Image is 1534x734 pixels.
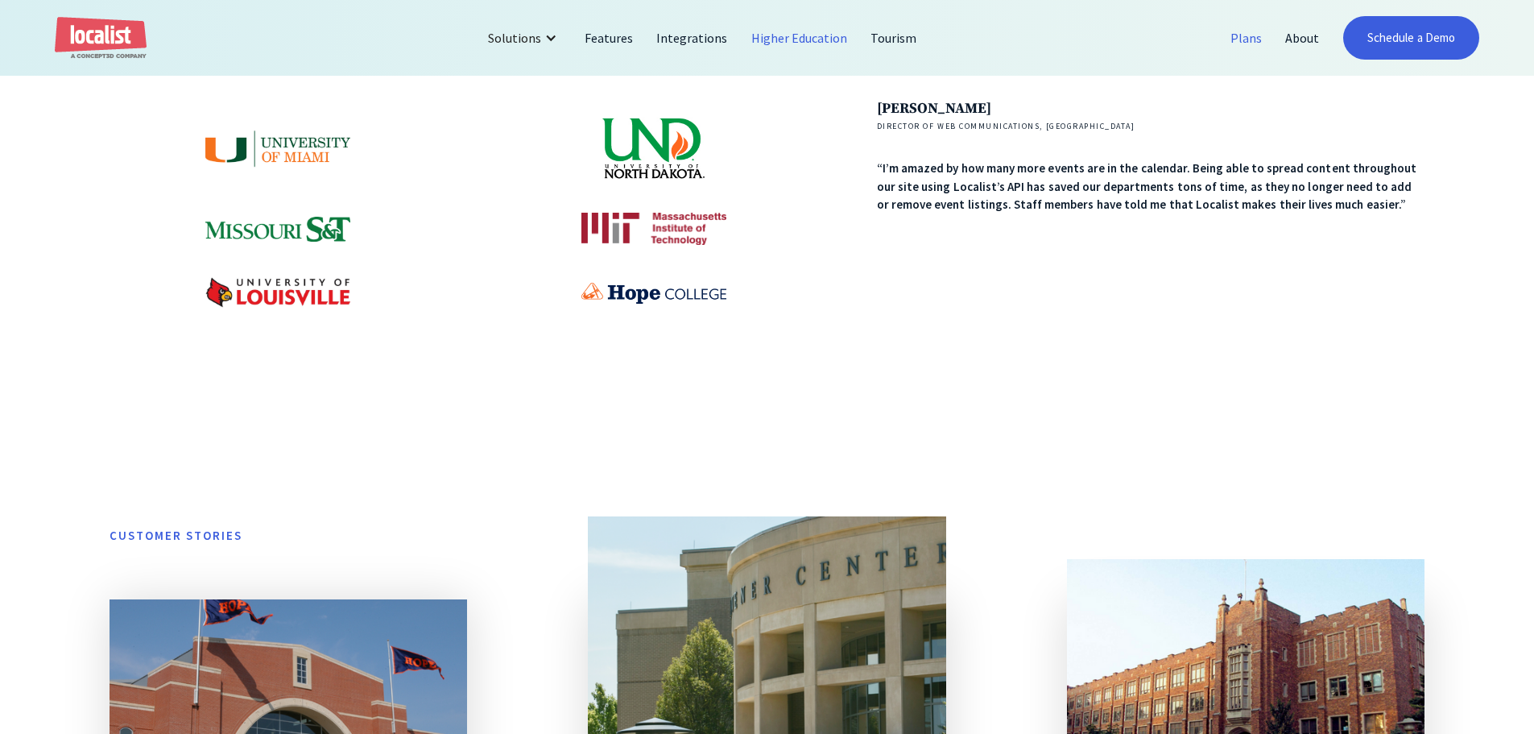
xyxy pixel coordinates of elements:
[740,19,860,57] a: Higher Education
[877,41,1424,232] div: carousel
[645,19,739,57] a: Integrations
[877,99,991,118] strong: [PERSON_NAME]
[488,28,541,48] div: Solutions
[877,97,1424,214] div: 1 of 3
[581,283,726,303] img: Hope College logo
[877,160,1424,214] div: “I’m amazed by how many more events are in the calendar. Being able to spread content throughout ...
[205,130,350,168] img: University of Miami logo
[877,120,1424,132] h4: Director of Web Communications, [GEOGRAPHIC_DATA]
[476,19,573,57] div: Solutions
[602,117,706,181] img: University of North Dakota logo
[205,277,350,307] img: University of Louisville logo
[205,217,350,242] img: Missouri S&T logo
[1274,19,1331,57] a: About
[55,17,147,60] a: home
[110,527,1424,545] h6: CUstomer stories
[1219,19,1274,57] a: Plans
[581,213,726,245] img: Massachusetts Institute of Technology logo
[1343,16,1479,60] a: Schedule a Demo
[573,19,645,57] a: Features
[859,19,928,57] a: Tourism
